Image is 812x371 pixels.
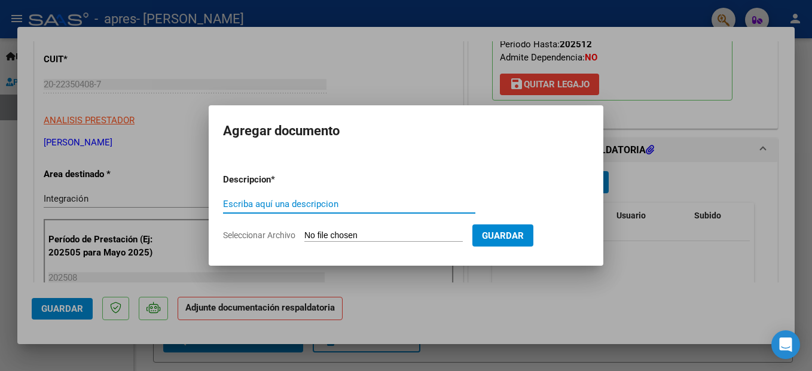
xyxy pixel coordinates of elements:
[223,120,589,142] h2: Agregar documento
[223,230,295,240] span: Seleccionar Archivo
[771,330,800,359] div: Open Intercom Messenger
[223,173,333,187] p: Descripcion
[472,224,533,247] button: Guardar
[482,230,524,241] span: Guardar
